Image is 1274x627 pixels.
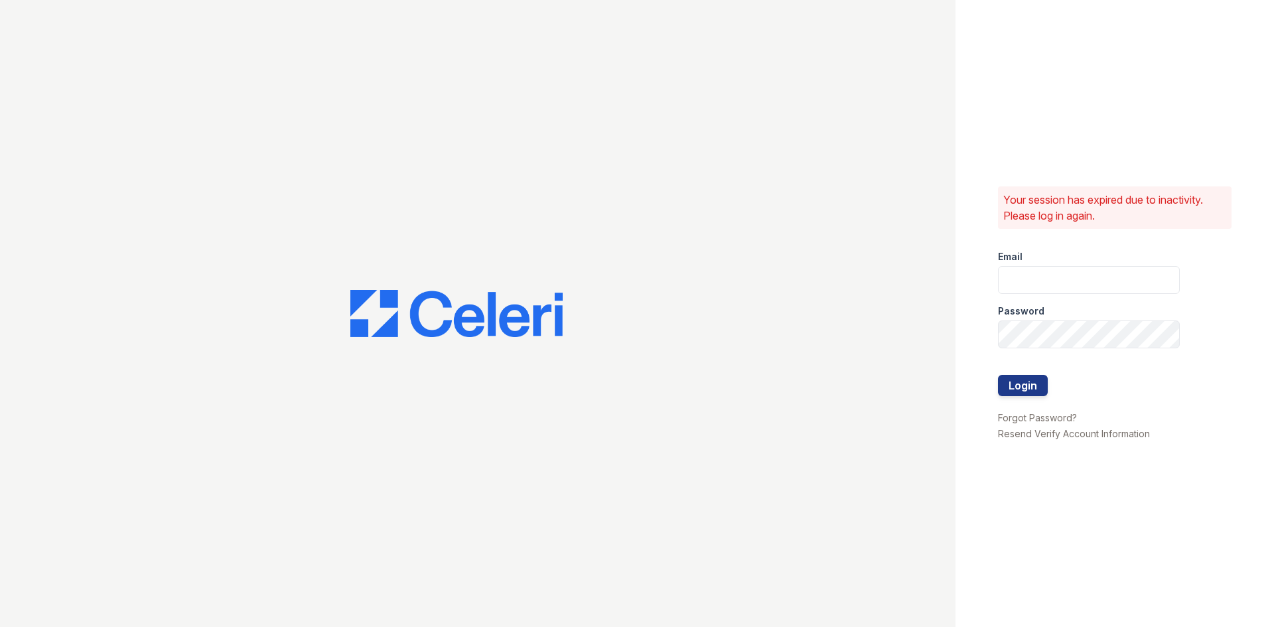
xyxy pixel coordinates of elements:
[998,250,1023,263] label: Email
[998,412,1077,423] a: Forgot Password?
[998,305,1044,318] label: Password
[1003,192,1226,224] p: Your session has expired due to inactivity. Please log in again.
[998,375,1048,396] button: Login
[350,290,563,338] img: CE_Logo_Blue-a8612792a0a2168367f1c8372b55b34899dd931a85d93a1a3d3e32e68fde9ad4.png
[998,428,1150,439] a: Resend Verify Account Information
